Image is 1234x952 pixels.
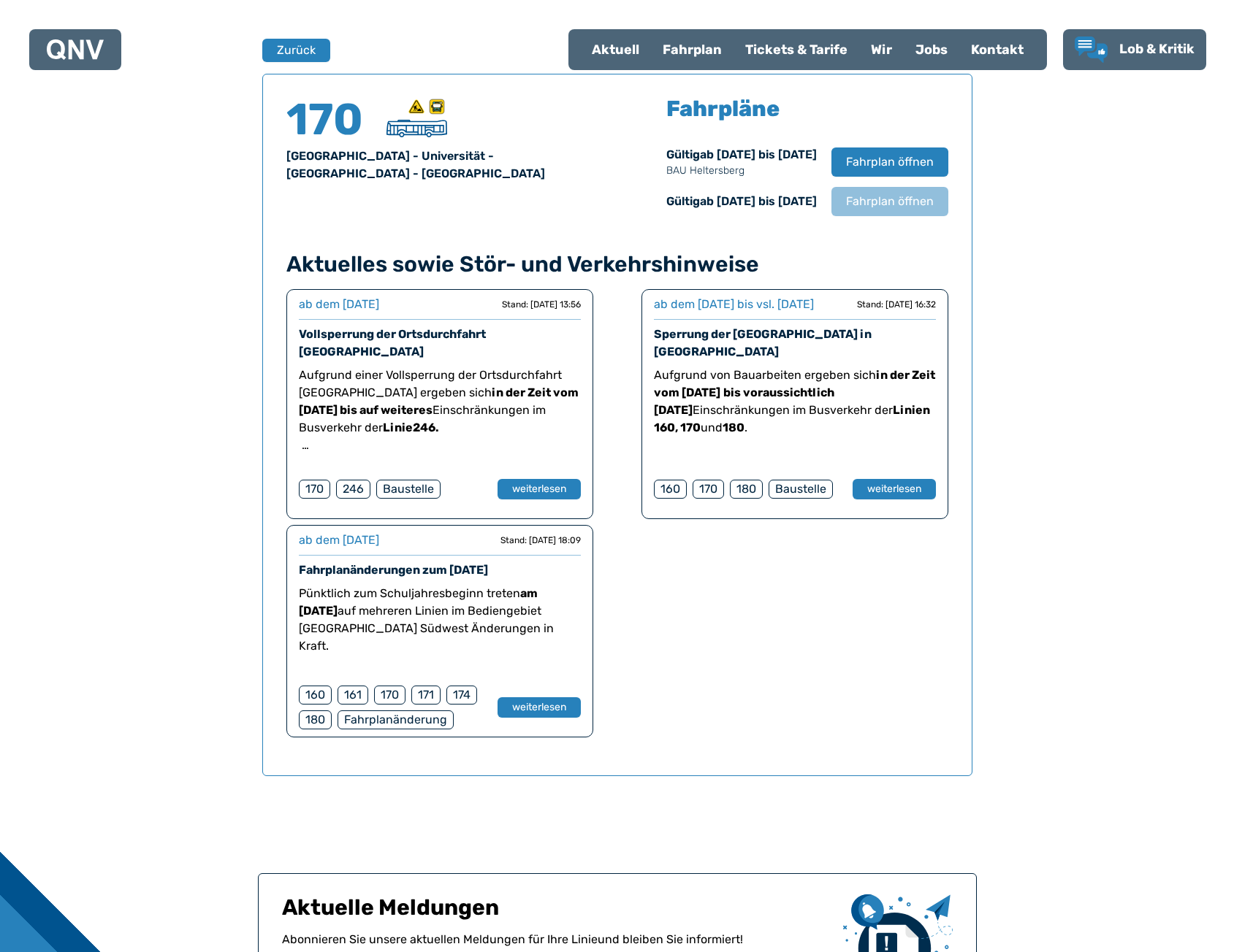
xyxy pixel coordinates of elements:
strong: Linie [383,421,413,434]
span: Lob & Kritik [1119,41,1195,57]
strong: in der Zeit vom [DATE] [654,368,935,399]
button: Fahrplan öffnen [831,147,948,177]
div: Fahrplanänderung [338,710,454,729]
div: [GEOGRAPHIC_DATA] - Universität - [GEOGRAPHIC_DATA] - [GEOGRAPHIC_DATA] [286,147,600,183]
div: 180 [730,480,763,499]
a: Zurück [262,39,321,62]
button: Zurück [262,39,330,62]
h4: 170 [286,98,374,142]
div: Baustelle [769,480,833,499]
span: Fahrplan öffnen [846,153,934,171]
div: Stand: [DATE] 16:32 [857,299,936,310]
div: 160 [299,686,332,705]
div: ab dem [DATE] [299,531,379,549]
div: 180 [299,710,332,729]
a: Lob & Kritik [1075,37,1195,63]
strong: in der Zeit vom [DATE] bis auf weiteres [299,385,579,417]
div: 161 [338,686,368,705]
strong: bis voraussichtlich [DATE] [654,385,834,417]
button: Fahrplan öffnen [831,187,948,216]
div: 246 [336,480,370,499]
a: Wir [859,31,904,69]
a: Aktuell [580,31,651,69]
div: Stand: [DATE] 18:09 [500,534,581,546]
h4: Aktuelles sowie Stör- und Verkehrshinweise [286,251,948,277]
button: weiterlesen [853,479,936,499]
h1: Aktuelle Meldungen [282,894,831,931]
div: Baustelle [376,480,441,499]
a: Fahrplan [651,31,734,69]
div: ab dem [DATE] [299,296,379,313]
div: 171 [411,686,441,705]
a: Vollsperrung der Ortsdurchfahrt [GEOGRAPHIC_DATA] [299,327,486,358]
img: Überlandbus [386,120,447,137]
a: Tickets & Tarife [734,31,859,69]
p: BAU Heltersberg [666,164,817,178]
strong: am [DATE] [299,586,538,618]
div: ab dem [DATE] bis vsl. [DATE] [654,296,814,313]
a: Sperrung der [GEOGRAPHIC_DATA] in [GEOGRAPHIC_DATA] [654,327,872,358]
img: QNV Logo [47,39,104,60]
button: weiterlesen [498,479,581,499]
a: Jobs [904,31,959,69]
a: QNV Logo [47,35,104,64]
a: Fahrplanänderungen zum [DATE] [299,563,488,577]
h5: Fahrpläne [666,98,780,120]
strong: Linien 160, 170 [654,403,930,434]
p: Aufgrund einer Vollsperrung der Ortsdurchfahrt [GEOGRAPHIC_DATA] ergeben sich Einschränkungen im ... [299,366,581,437]
div: 160 [654,480,687,499]
a: Kontakt [959,31,1035,69]
div: 170 [374,686,405,705]
p: Pünktlich zum Schuljahresbeginn treten auf mehreren Linien im Bediengebiet [GEOGRAPHIC_DATA] Südw... [299,585,581,655]
strong: 180 [723,421,744,434]
div: Gültig ab [DATE] bis [DATE] [666,193,817,210]
div: Stand: [DATE] 13:56 [502,299,581,310]
div: 170 [693,480,724,499]
div: Gültig ab [DATE] bis [DATE] [666,146,817,178]
div: 170 [299,480,330,499]
strong: 246. [413,421,439,434]
span: Fahrplan öffnen [846,193,934,210]
button: weiterlesen [498,697,581,718]
p: Aufgrund von Bauarbeiten ergeben sich Einschränkungen im Busverkehr der und . [654,366,936,437]
div: 174 [446,686,477,705]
